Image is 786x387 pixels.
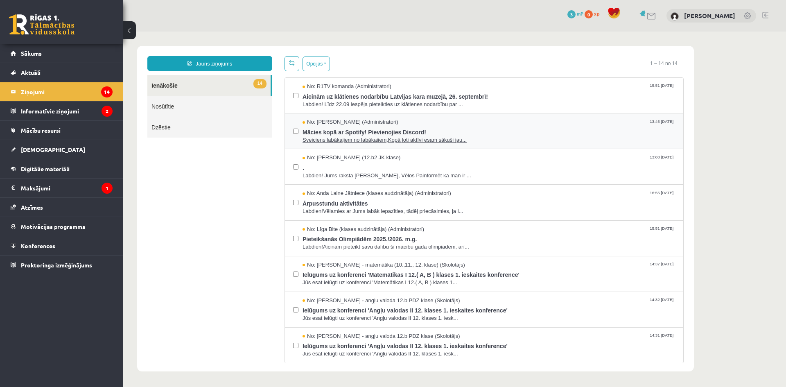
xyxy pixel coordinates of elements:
[180,265,552,291] a: No: [PERSON_NAME] - angļu valoda 12.b PDZ klase (Skolotājs) 14:32 [DATE] Ielūgums uz konferenci '...
[180,95,552,105] span: Mācies kopā ar Spotify! Pievienojies Discord!
[131,48,144,57] span: 14
[180,283,552,291] span: Jūs esat ielūgti uz konferenci 'Angļu valodas II 12. klases 1. iesk...
[180,122,278,130] span: No: [PERSON_NAME] (12.b2 JK klase)
[180,194,301,202] span: No: Līga Bite (klases audzinātāja) (Administratori)
[180,69,552,77] span: Labdien! Līdz 22.09 iespēja pieteikties uz klātienes nodarbību par ...
[180,308,552,319] span: Ielūgums uz konferenci 'Angļu valodas II 12. klases 1. ieskaites konference'
[101,86,113,97] i: 14
[567,10,583,17] a: 3 mP
[21,223,86,230] span: Motivācijas programma
[180,301,337,309] span: No: [PERSON_NAME] - angļu valoda 12.b PDZ klase (Skolotājs)
[180,247,552,255] span: Jūs esat ielūgti uz konferenci 'Matemātikas I 12.( A, B ) klases 1...
[102,106,113,117] i: 2
[180,166,552,176] span: Ārpusstundu aktivitātes
[11,121,113,140] a: Mācību resursi
[180,212,552,220] span: Labdien!Aicinām pieteikt savu dalību šī mācību gada olimpiādēm, arī...
[21,102,113,120] legend: Informatīvie ziņojumi
[11,256,113,274] a: Proktoringa izmēģinājums
[180,140,552,148] span: Labdien! Jums raksta [PERSON_NAME], Vēlos Painformēt ka man ir ...
[180,273,552,283] span: Ielūgums uz konferenci 'Angļu valodas II 12. klases 1. ieskaites konference'
[525,194,552,200] span: 15:51 [DATE]
[525,122,552,129] span: 13:08 [DATE]
[180,51,269,59] span: No: R1TV komanda (Administratori)
[567,10,576,18] span: 3
[21,261,92,269] span: Proktoringa izmēģinājums
[525,51,552,57] span: 15:51 [DATE]
[684,11,735,20] a: [PERSON_NAME]
[525,265,552,272] span: 14:32 [DATE]
[11,140,113,159] a: [DEMOGRAPHIC_DATA]
[21,146,85,153] span: [DEMOGRAPHIC_DATA]
[11,198,113,217] a: Atzīmes
[25,85,149,106] a: Dzēstie
[525,230,552,236] span: 14:37 [DATE]
[21,204,43,211] span: Atzīmes
[25,25,149,39] a: Jauns ziņojums
[102,183,113,194] i: 1
[11,159,113,178] a: Digitālie materiāli
[9,14,75,35] a: Rīgas 1. Tālmācības vidusskola
[180,25,207,40] button: Opcijas
[21,82,113,101] legend: Ziņojumi
[180,301,552,326] a: No: [PERSON_NAME] - angļu valoda 12.b PDZ klase (Skolotājs) 14:31 [DATE] Ielūgums uz konferenci '...
[180,158,328,166] span: No: Anda Laine Jātniece (klases audzinātāja) (Administratori)
[180,87,276,95] span: No: [PERSON_NAME] (Administratori)
[21,179,113,197] legend: Maksājumi
[11,44,113,63] a: Sākums
[11,236,113,255] a: Konferences
[180,158,552,183] a: No: Anda Laine Jātniece (klases audzinātāja) (Administratori) 16:55 [DATE] Ārpusstundu aktivitāte...
[180,105,552,113] span: Sveiciens labākajiem no labākajiem,Kopā ļoti aktīvi esam sākuši jau...
[180,201,552,212] span: Pieteikšanās Olimpiādēm 2025./2026. m.g.
[577,10,583,17] span: mP
[180,237,552,247] span: Ielūgums uz konferenci 'Matemātikas I 12.( A, B ) klases 1. ieskaites konference'
[21,50,42,57] span: Sākums
[585,10,603,17] a: 0 xp
[180,230,342,238] span: No: [PERSON_NAME] - matemātika (10.,11., 12. klase) (Skolotājs)
[180,130,552,140] span: .
[525,158,552,164] span: 16:55 [DATE]
[11,179,113,197] a: Maksājumi1
[11,102,113,120] a: Informatīvie ziņojumi2
[25,43,148,64] a: 14Ienākošie
[180,59,552,69] span: Aicinām uz klātienes nodarbību Latvijas kara muzejā, 26. septembrī!
[180,51,552,77] a: No: R1TV komanda (Administratori) 15:51 [DATE] Aicinām uz klātienes nodarbību Latvijas kara muzej...
[21,165,70,172] span: Digitālie materiāli
[11,82,113,101] a: Ziņojumi14
[11,63,113,82] a: Aktuāli
[25,64,149,85] a: Nosūtītie
[180,122,552,148] a: No: [PERSON_NAME] (12.b2 JK klase) 13:08 [DATE] . Labdien! Jums raksta [PERSON_NAME], Vēlos Painf...
[521,25,561,39] span: 1 – 14 no 14
[671,12,679,20] img: Timofejs Nazarovs
[180,265,337,273] span: No: [PERSON_NAME] - angļu valoda 12.b PDZ klase (Skolotājs)
[594,10,599,17] span: xp
[180,176,552,184] span: Labdien!Vēlamies ar Jums labāk iepazīties, tādēļ priecāsimies, ja l...
[21,69,41,76] span: Aktuāli
[21,242,55,249] span: Konferences
[180,194,552,220] a: No: Līga Bite (klases audzinātāja) (Administratori) 15:51 [DATE] Pieteikšanās Olimpiādēm 2025./20...
[585,10,593,18] span: 0
[11,217,113,236] a: Motivācijas programma
[525,301,552,307] span: 14:31 [DATE]
[21,127,61,134] span: Mācību resursi
[180,87,552,112] a: No: [PERSON_NAME] (Administratori) 13:45 [DATE] Mācies kopā ar Spotify! Pievienojies Discord! Sve...
[180,319,552,326] span: Jūs esat ielūgti uz konferenci 'Angļu valodas II 12. klases 1. iesk...
[180,230,552,255] a: No: [PERSON_NAME] - matemātika (10.,11., 12. klase) (Skolotājs) 14:37 [DATE] Ielūgums uz konferen...
[525,87,552,93] span: 13:45 [DATE]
